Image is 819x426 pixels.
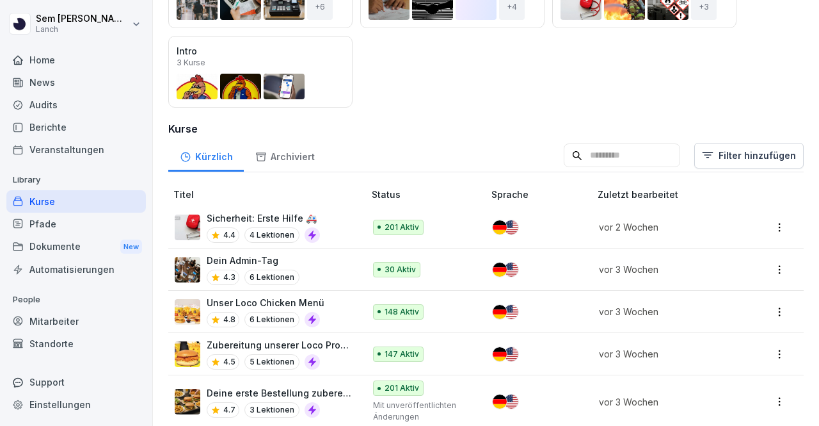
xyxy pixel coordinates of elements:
p: 6 Lektionen [244,270,299,285]
a: Archiviert [244,139,326,172]
a: Kürzlich [168,139,244,172]
p: 201 Aktiv [385,222,419,233]
img: us.svg [504,395,518,409]
img: aep5yao1paav429m9tojsler.png [175,389,200,414]
h3: Kurse [168,121,804,136]
p: Intro [177,44,344,58]
p: Titel [173,188,367,201]
img: de.svg [493,263,507,277]
p: vor 3 Wochen [599,305,735,318]
p: 30 Aktiv [385,264,416,275]
a: Home [6,49,146,71]
p: Unser Loco Chicken Menü [207,296,324,309]
p: 201 Aktiv [385,382,419,394]
a: Audits [6,94,146,116]
a: Kurse [6,190,146,213]
p: 147 Aktiv [385,348,419,360]
div: Support [6,371,146,393]
p: Zubereitung unserer Loco Produkte [207,338,351,352]
a: Automatisierungen [6,258,146,281]
p: vor 3 Wochen [599,347,735,361]
img: ovcsqbf2ewum2utvc3o527vw.png [175,215,200,240]
p: Sicherheit: Erste Hilfe 🚑 [207,211,320,225]
p: 5 Lektionen [244,354,299,370]
button: Filter hinzufügen [694,143,804,168]
img: de.svg [493,347,507,361]
p: Mit unveröffentlichten Änderungen [373,400,471,423]
a: Standorte [6,332,146,355]
a: News [6,71,146,94]
a: Berichte [6,116,146,138]
img: us.svg [504,347,518,361]
p: Zuletzt bearbeitet [598,188,751,201]
img: c67ig4vc8dbdrjns2s7fmr16.png [175,299,200,325]
p: Status [372,188,486,201]
img: us.svg [504,263,518,277]
p: 6 Lektionen [244,312,299,327]
p: Sem [PERSON_NAME] [36,13,129,24]
p: Library [6,170,146,190]
p: People [6,290,146,310]
img: b70os9juvjf9pceuxkaiw0cw.png [175,341,200,367]
div: Dokumente [6,235,146,259]
img: s4v3pe1m8w78qfwb7xrncfnw.png [175,257,200,283]
a: Pfade [6,213,146,235]
p: Sprache [491,188,592,201]
img: us.svg [504,305,518,319]
a: Einstellungen [6,393,146,416]
a: Mitarbeiter [6,310,146,332]
a: DokumenteNew [6,235,146,259]
img: us.svg [504,220,518,234]
p: 4.5 [223,356,235,368]
p: 3 Lektionen [244,402,299,418]
p: 4.3 [223,272,235,283]
p: Lanch [36,25,129,34]
img: de.svg [493,395,507,409]
a: Intro3 Kurse [168,36,353,108]
p: 148 Aktiv [385,306,419,318]
p: Deine erste Bestellung zubereiten [207,386,351,400]
p: 4.8 [223,314,235,325]
p: vor 3 Wochen [599,395,735,409]
img: de.svg [493,220,507,234]
p: vor 3 Wochen [599,263,735,276]
div: New [120,240,142,254]
p: Dein Admin-Tag [207,254,299,267]
a: Veranstaltungen [6,138,146,161]
p: 4.4 [223,229,235,241]
p: vor 2 Wochen [599,220,735,234]
p: 4 Lektionen [244,227,299,243]
p: 3 Kurse [177,59,205,67]
p: 4.7 [223,404,235,416]
img: de.svg [493,305,507,319]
